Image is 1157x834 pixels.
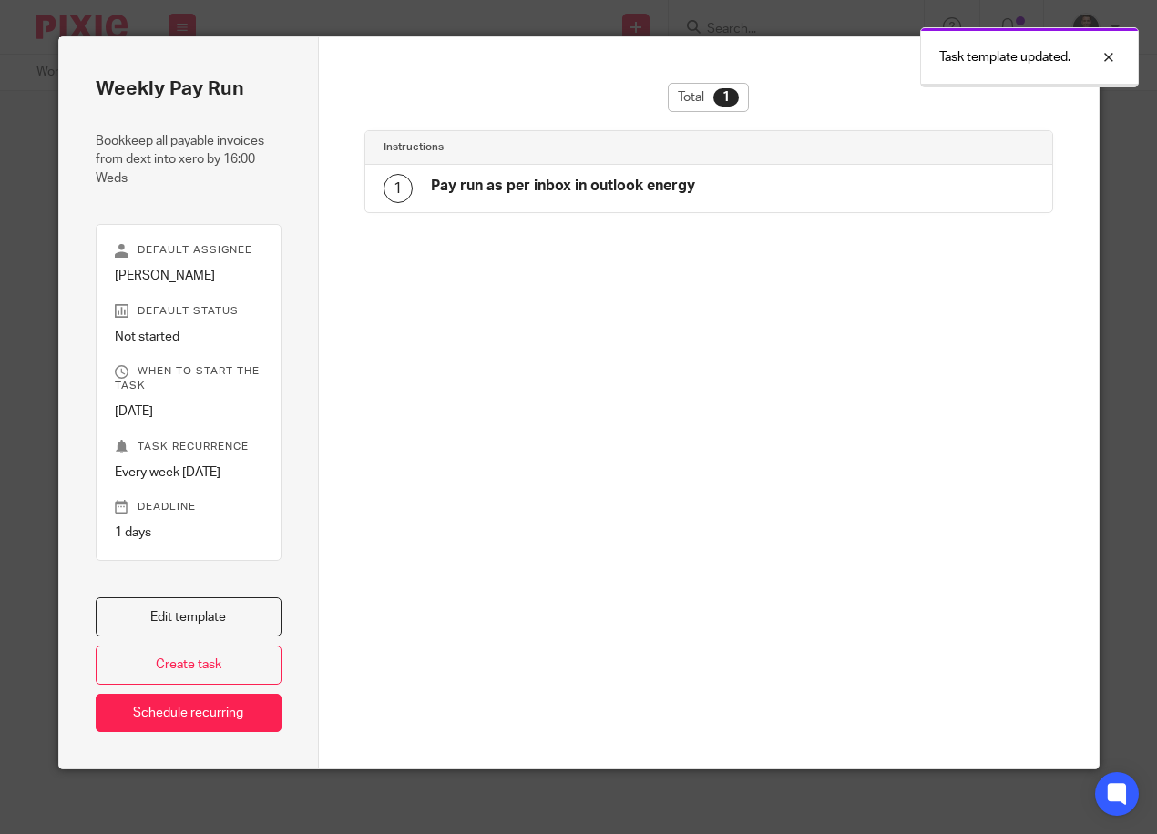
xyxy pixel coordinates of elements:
div: Total [668,83,749,112]
p: 1 days [115,524,262,542]
h2: Weekly Pay Run [96,74,282,105]
p: Every week [DATE] [115,463,262,482]
a: Schedule recurring [96,694,282,733]
p: Default status [115,304,262,319]
p: Default assignee [115,243,262,258]
div: 1 [384,174,413,203]
p: Not started [115,328,262,346]
h4: Pay run as per inbox in outlook energy [431,177,695,196]
p: Task recurrence [115,440,262,454]
p: Task template updated. [939,48,1070,66]
p: Deadline [115,500,262,514]
a: Create task [96,646,282,685]
a: Edit template [96,597,282,636]
p: Bookkeep all payable invoices from dext into xero by 16:00 Weds [96,132,282,188]
h4: Instructions [384,140,709,155]
p: When to start the task [115,364,262,393]
p: [PERSON_NAME] [115,267,262,285]
p: [DATE] [115,402,262,421]
div: 1 [713,88,739,107]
